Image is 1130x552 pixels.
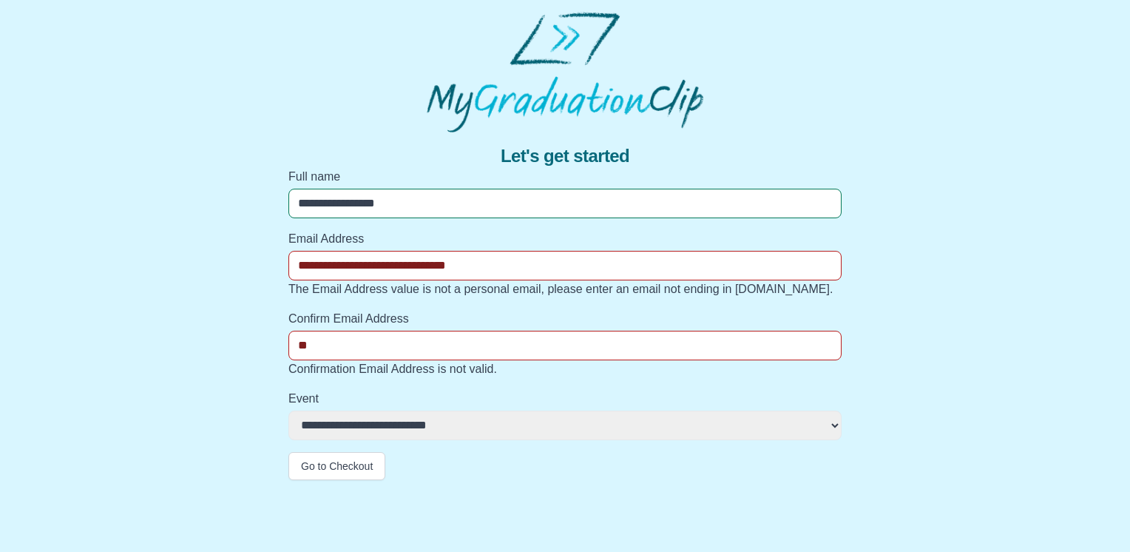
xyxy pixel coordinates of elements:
button: Go to Checkout [288,452,385,480]
span: The Email Address value is not a personal email, please enter an email not ending in [DOMAIN_NAME]. [288,283,833,295]
label: Full name [288,168,842,186]
img: MyGraduationClip [427,12,703,132]
span: Let's get started [501,144,629,168]
label: Event [288,390,842,408]
span: Confirmation Email Address is not valid. [288,363,497,375]
label: Confirm Email Address [288,310,842,328]
label: Email Address [288,230,842,248]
